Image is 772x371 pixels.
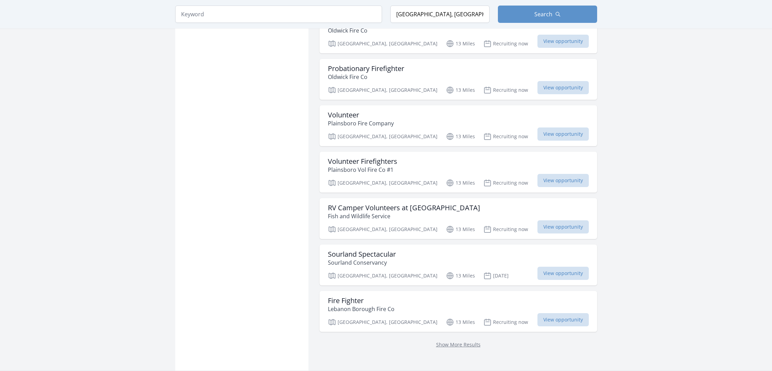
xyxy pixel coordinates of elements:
p: 13 Miles [446,179,475,187]
p: Lebanon Borough Fire Co [328,305,395,313]
a: Sourland Spectacular Sourland Conservancy [GEOGRAPHIC_DATA], [GEOGRAPHIC_DATA] 13 Miles [DATE] Vi... [320,245,597,285]
a: Volunteer Plainsboro Fire Company [GEOGRAPHIC_DATA], [GEOGRAPHIC_DATA] 13 Miles Recruiting now Vi... [320,105,597,146]
p: 13 Miles [446,132,475,141]
p: 13 Miles [446,225,475,233]
button: Search [498,6,597,23]
p: Recruiting now [483,39,528,48]
span: Search [534,10,552,18]
span: View opportunity [537,35,589,48]
p: [GEOGRAPHIC_DATA], [GEOGRAPHIC_DATA] [328,318,438,326]
span: View opportunity [537,267,589,280]
p: Recruiting now [483,132,528,141]
p: 13 Miles [446,272,475,280]
span: View opportunity [537,81,589,94]
h3: Fire Fighter [328,297,395,305]
p: 13 Miles [446,39,475,48]
p: [GEOGRAPHIC_DATA], [GEOGRAPHIC_DATA] [328,86,438,94]
a: Probationary Firefighter Oldwick Fire Co [GEOGRAPHIC_DATA], [GEOGRAPHIC_DATA] 13 Miles Recruiting... [320,59,597,100]
p: Plainsboro Fire Company [328,119,394,127]
p: Plainsboro Vol Fire Co #1 [328,166,397,174]
a: Volunteer Firefighters Plainsboro Vol Fire Co #1 [GEOGRAPHIC_DATA], [GEOGRAPHIC_DATA] 13 Miles Re... [320,152,597,193]
input: Keyword [175,6,382,23]
p: Sourland Conservancy [328,258,396,267]
h3: Volunteer Firefighters [328,157,397,166]
a: Show More Results [436,341,481,348]
p: Oldwick Fire Co [328,26,381,35]
p: [DATE] [483,272,509,280]
p: Recruiting now [483,318,528,326]
a: Fire Fighter Lebanon Borough Fire Co [GEOGRAPHIC_DATA], [GEOGRAPHIC_DATA] 13 Miles Recruiting now... [320,291,597,332]
p: Recruiting now [483,86,528,94]
a: RV Camper Volunteers at [GEOGRAPHIC_DATA] Fish and Wildlife Service [GEOGRAPHIC_DATA], [GEOGRAPHI... [320,198,597,239]
span: View opportunity [537,220,589,233]
p: Recruiting now [483,179,528,187]
input: Location [390,6,490,23]
p: Fish and Wildlife Service [328,212,480,220]
h3: Probationary Firefighter [328,64,404,73]
p: 13 Miles [446,318,475,326]
span: View opportunity [537,174,589,187]
p: [GEOGRAPHIC_DATA], [GEOGRAPHIC_DATA] [328,225,438,233]
p: [GEOGRAPHIC_DATA], [GEOGRAPHIC_DATA] [328,132,438,141]
h3: Volunteer [328,111,394,119]
p: Oldwick Fire Co [328,73,404,81]
p: Recruiting now [483,225,528,233]
p: 13 Miles [446,86,475,94]
p: [GEOGRAPHIC_DATA], [GEOGRAPHIC_DATA] [328,179,438,187]
h3: Sourland Spectacular [328,250,396,258]
span: View opportunity [537,313,589,326]
p: [GEOGRAPHIC_DATA], [GEOGRAPHIC_DATA] [328,39,438,48]
a: Junior Firefighter Oldwick Fire Co [GEOGRAPHIC_DATA], [GEOGRAPHIC_DATA] 13 Miles Recruiting now V... [320,12,597,53]
p: [GEOGRAPHIC_DATA], [GEOGRAPHIC_DATA] [328,272,438,280]
h3: RV Camper Volunteers at [GEOGRAPHIC_DATA] [328,204,480,212]
span: View opportunity [537,127,589,141]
